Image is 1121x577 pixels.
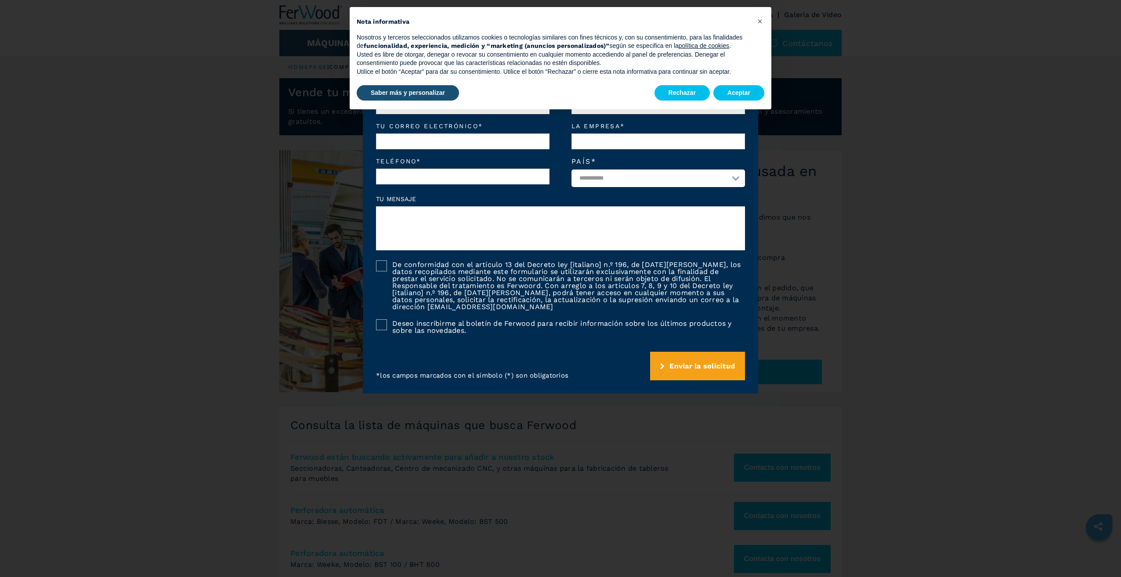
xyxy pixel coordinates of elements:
h2: Nota informativa [357,18,750,26]
p: * los campos marcados con el símbolo (*) son obligatorios [376,371,568,380]
label: De conformidad con el artículo 13 del Decreto ley [italiano] n.º 196, de [DATE][PERSON_NAME], los... [387,260,745,310]
button: Cerrar esta nota informativa [753,14,767,28]
label: Tu mensaje [376,196,745,202]
input: Teléfono* [376,169,550,184]
button: Rechazar [655,85,710,101]
strong: funcionalidad, experiencia, medición y “marketing (anuncios personalizados)” [364,42,610,49]
span: × [757,16,763,26]
em: Tu correo electrónico [376,123,550,129]
p: Nosotros y terceros seleccionados utilizamos cookies o tecnologías similares con fines técnicos y... [357,33,750,50]
button: Aceptar [713,85,764,101]
a: política de cookies [679,42,729,49]
p: Utilice el botón “Aceptar” para dar su consentimiento. Utilice el botón “Rechazar” o cierre esta ... [357,68,750,76]
em: La empresa [571,123,745,129]
button: Saber más y personalizar [357,85,459,101]
label: Deseo inscribirme al boletín de Ferwood para recibir información sobre los últimos productos y so... [387,319,745,334]
input: La empresa* [571,133,745,149]
label: País [571,158,745,165]
span: Enviar la solicitud [669,362,735,370]
em: Teléfono [376,158,550,164]
button: submit-button [650,352,745,380]
p: Usted es libre de otorgar, denegar o revocar su consentimiento en cualquier momento accediendo al... [357,50,750,68]
input: Tu correo electrónico* [376,133,550,149]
